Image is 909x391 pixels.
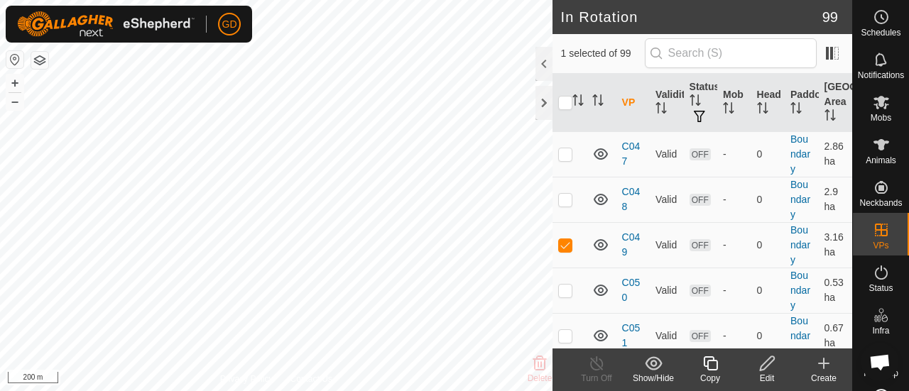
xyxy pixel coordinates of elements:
span: Mobs [871,114,891,122]
th: Head [751,74,785,132]
a: Contact Us [290,373,332,385]
span: Neckbands [859,199,902,207]
span: OFF [690,239,711,251]
span: Schedules [861,28,900,37]
span: Infra [872,326,889,335]
div: Edit [739,372,795,385]
td: 0 [751,177,785,222]
td: 2.9 ha [819,177,852,222]
td: 0 [751,313,785,358]
a: Boundary [790,270,810,311]
th: [GEOGRAPHIC_DATA] Area [819,74,852,132]
td: Valid [650,268,683,313]
td: Valid [650,177,683,222]
p-sorticon: Activate to sort [572,97,584,108]
a: Privacy Policy [220,373,273,385]
p-sorticon: Activate to sort [824,111,836,123]
th: Validity [650,74,683,132]
th: Status [684,74,717,132]
span: GD [222,17,237,32]
span: 1 selected of 99 [561,46,645,61]
div: - [723,192,745,207]
span: Animals [866,156,896,165]
td: Valid [650,313,683,358]
span: 99 [822,6,838,28]
td: 0 [751,268,785,313]
a: Boundary [790,179,810,220]
td: 0.53 ha [819,268,852,313]
span: Heatmap [864,369,898,378]
a: C051 [622,322,641,348]
img: Gallagher Logo [17,11,195,37]
th: VP [616,74,650,132]
button: Reset Map [6,51,23,68]
td: 0 [751,222,785,268]
span: OFF [690,330,711,342]
button: Map Layers [31,52,48,69]
p-sorticon: Activate to sort [723,104,734,116]
a: C050 [622,277,641,303]
p-sorticon: Activate to sort [655,104,667,116]
button: – [6,93,23,110]
span: OFF [690,148,711,160]
div: Open chat [861,343,899,381]
div: - [723,147,745,162]
div: Show/Hide [625,372,682,385]
div: - [723,283,745,298]
p-sorticon: Activate to sort [592,97,604,108]
a: Boundary [790,133,810,175]
td: 3.16 ha [819,222,852,268]
span: Status [869,284,893,292]
div: - [723,329,745,343]
span: VPs [873,241,888,250]
span: OFF [690,194,711,206]
a: Boundary [790,315,810,356]
span: Notifications [858,71,904,79]
input: Search (S) [645,38,817,68]
p-sorticon: Activate to sort [757,104,768,116]
p-sorticon: Activate to sort [690,97,701,108]
td: 2.86 ha [819,131,852,177]
td: 0.67 ha [819,313,852,358]
div: Create [795,372,852,385]
div: - [723,238,745,253]
a: Boundary [790,224,810,265]
a: C047 [622,141,641,167]
div: Turn Off [568,372,625,385]
button: + [6,75,23,92]
span: OFF [690,285,711,297]
a: C049 [622,231,641,258]
th: Mob [717,74,751,132]
div: Copy [682,372,739,385]
td: Valid [650,222,683,268]
p-sorticon: Activate to sort [790,104,802,116]
th: Paddock [785,74,818,132]
h2: In Rotation [561,9,822,26]
td: Valid [650,131,683,177]
a: C048 [622,186,641,212]
td: 0 [751,131,785,177]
